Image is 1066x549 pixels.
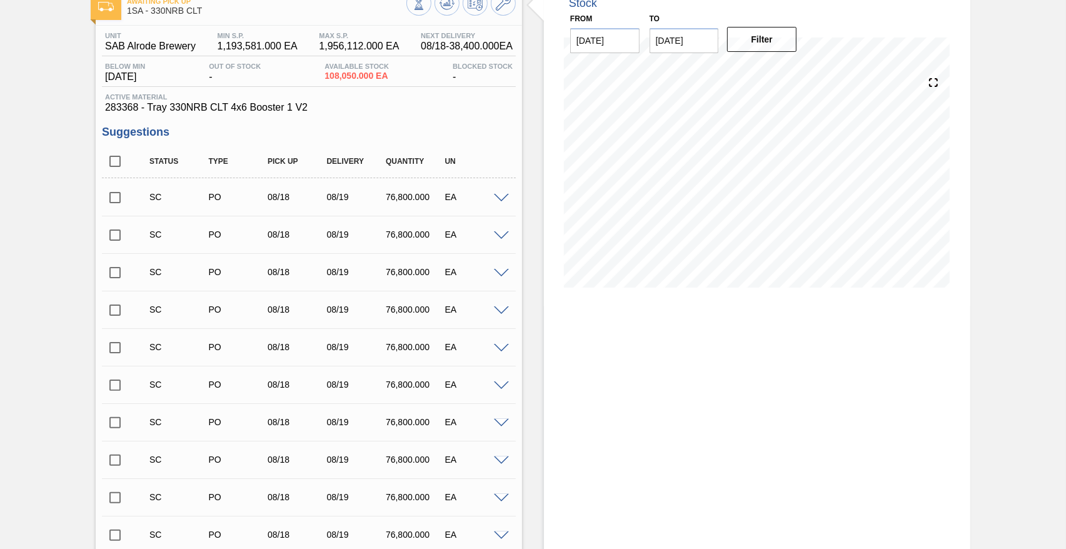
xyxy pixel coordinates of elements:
[442,229,507,239] div: EA
[206,530,271,540] div: Purchase order
[206,492,271,502] div: Purchase order
[206,267,271,277] div: Purchase order
[146,305,211,315] div: Suggestion Created
[206,455,271,465] div: Purchase order
[264,305,329,315] div: 08/18/2025
[146,455,211,465] div: Suggestion Created
[218,41,298,52] span: 1,193,581.000 EA
[324,229,389,239] div: 08/19/2025
[383,342,448,352] div: 76,800.000
[727,27,797,52] button: Filter
[383,229,448,239] div: 76,800.000
[105,71,145,83] span: [DATE]
[324,305,389,315] div: 08/19/2025
[324,417,389,427] div: 08/19/2025
[146,530,211,540] div: Suggestion Created
[264,229,329,239] div: 08/18/2025
[146,267,211,277] div: Suggestion Created
[383,492,448,502] div: 76,800.000
[127,6,406,16] span: 1SA - 330NRB CLT
[206,192,271,202] div: Purchase order
[442,455,507,465] div: EA
[442,380,507,390] div: EA
[206,380,271,390] div: Purchase order
[146,417,211,427] div: Suggestion Created
[102,126,516,139] h3: Suggestions
[650,28,719,53] input: mm/dd/yyyy
[453,63,513,70] span: Blocked Stock
[383,192,448,202] div: 76,800.000
[450,63,516,83] div: -
[105,32,196,39] span: Unit
[324,157,389,166] div: Delivery
[264,417,329,427] div: 08/18/2025
[324,192,389,202] div: 08/19/2025
[206,305,271,315] div: Purchase order
[650,14,660,23] label: to
[324,455,389,465] div: 08/19/2025
[146,380,211,390] div: Suggestion Created
[383,380,448,390] div: 76,800.000
[442,157,507,166] div: UN
[383,267,448,277] div: 76,800.000
[146,157,211,166] div: Status
[105,63,145,70] span: Below Min
[570,14,592,23] label: From
[264,492,329,502] div: 08/18/2025
[383,455,448,465] div: 76,800.000
[105,41,196,52] span: SAB Alrode Brewery
[264,342,329,352] div: 08/18/2025
[442,342,507,352] div: EA
[264,380,329,390] div: 08/18/2025
[105,102,513,113] span: 283368 - Tray 330NRB CLT 4x6 Booster 1 V2
[383,530,448,540] div: 76,800.000
[264,192,329,202] div: 08/18/2025
[206,63,264,83] div: -
[319,32,399,39] span: MAX S.P.
[324,342,389,352] div: 08/19/2025
[421,32,513,39] span: Next Delivery
[324,492,389,502] div: 08/19/2025
[146,492,211,502] div: Suggestion Created
[98,2,114,11] img: Ícone
[442,267,507,277] div: EA
[264,157,329,166] div: Pick up
[319,41,399,52] span: 1,956,112.000 EA
[324,71,389,81] span: 108,050.000 EA
[206,342,271,352] div: Purchase order
[146,342,211,352] div: Suggestion Created
[442,192,507,202] div: EA
[209,63,261,70] span: Out Of Stock
[264,267,329,277] div: 08/18/2025
[218,32,298,39] span: MIN S.P.
[324,380,389,390] div: 08/19/2025
[442,417,507,427] div: EA
[146,192,211,202] div: Suggestion Created
[264,530,329,540] div: 08/18/2025
[442,530,507,540] div: EA
[442,492,507,502] div: EA
[324,267,389,277] div: 08/19/2025
[206,229,271,239] div: Purchase order
[383,157,448,166] div: Quantity
[146,229,211,239] div: Suggestion Created
[105,93,513,101] span: Active Material
[324,63,389,70] span: Available Stock
[383,417,448,427] div: 76,800.000
[206,417,271,427] div: Purchase order
[324,530,389,540] div: 08/19/2025
[264,455,329,465] div: 08/18/2025
[206,157,271,166] div: Type
[383,305,448,315] div: 76,800.000
[570,28,640,53] input: mm/dd/yyyy
[421,41,513,52] span: 08/18 - 38,400.000 EA
[442,305,507,315] div: EA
